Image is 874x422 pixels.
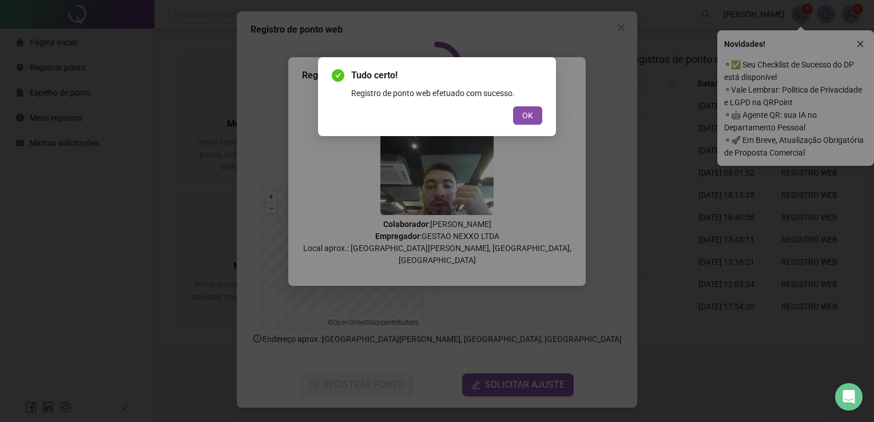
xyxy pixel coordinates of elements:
[351,69,542,82] span: Tudo certo!
[513,106,542,125] button: OK
[332,69,344,82] span: check-circle
[351,87,542,99] div: Registro de ponto web efetuado com sucesso.
[522,109,533,122] span: OK
[835,383,863,411] div: Open Intercom Messenger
